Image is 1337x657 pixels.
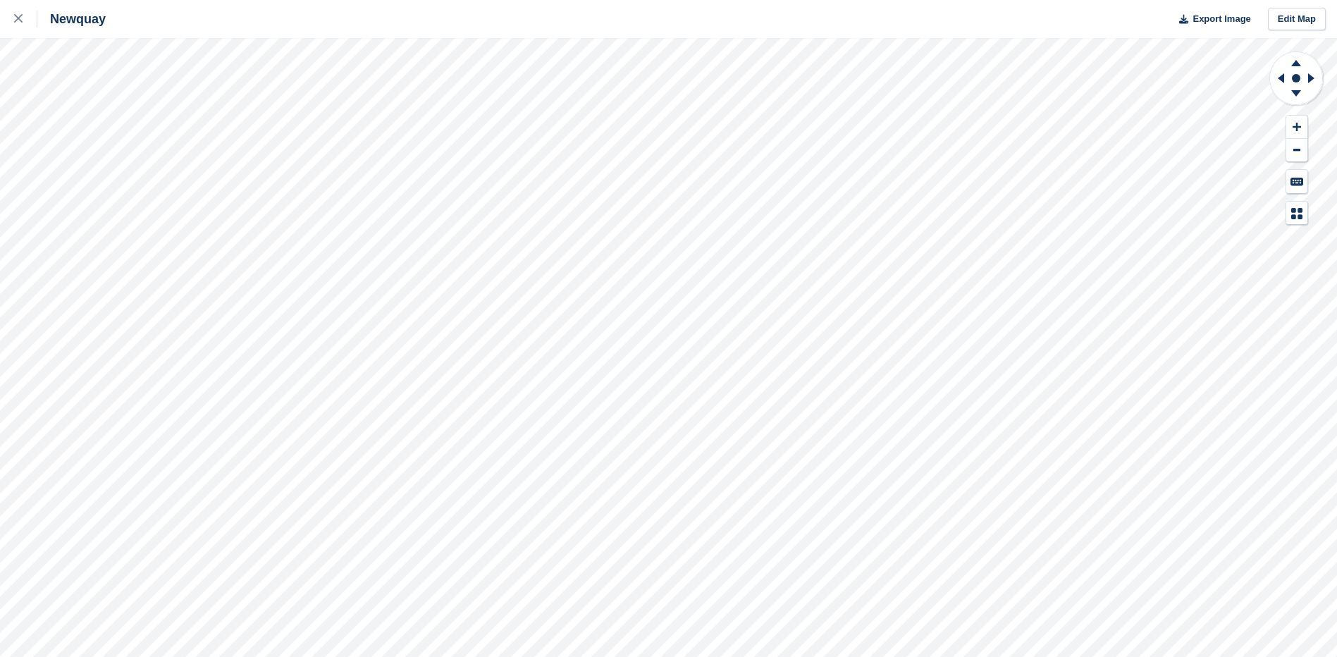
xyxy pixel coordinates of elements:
button: Zoom Out [1286,139,1307,162]
button: Map Legend [1286,202,1307,225]
div: Newquay [37,11,106,27]
button: Zoom In [1286,116,1307,139]
button: Keyboard Shortcuts [1286,170,1307,193]
a: Edit Map [1268,8,1326,31]
button: Export Image [1171,8,1251,31]
span: Export Image [1193,12,1250,26]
